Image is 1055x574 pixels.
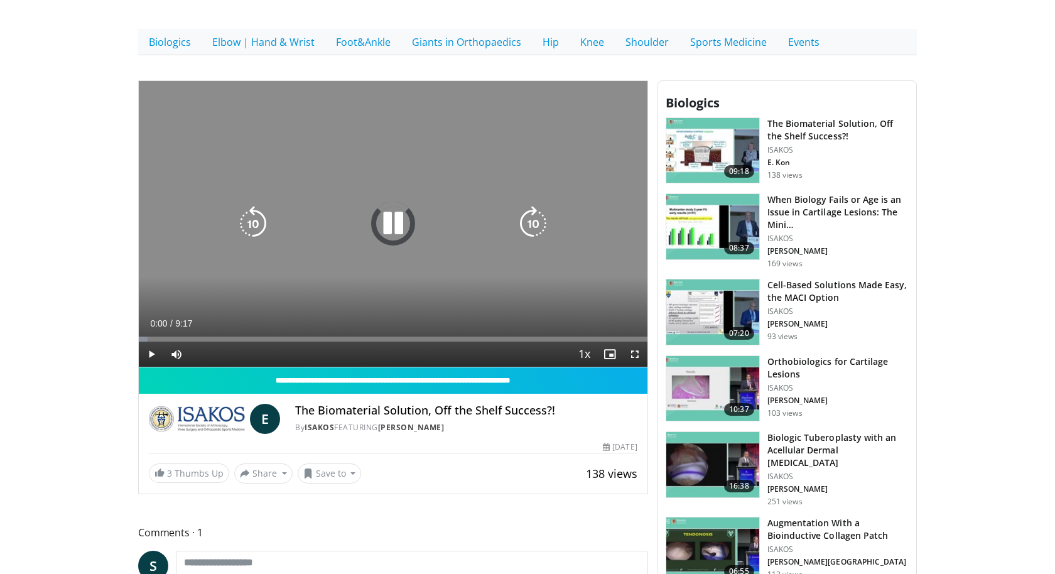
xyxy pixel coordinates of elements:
a: Events [777,29,830,55]
img: ISAKOS [149,404,245,434]
button: Play [139,342,164,367]
a: Giants in Orthopaedics [401,29,532,55]
p: 169 views [767,259,803,269]
span: / [170,318,173,328]
button: Mute [164,342,189,367]
span: 0:00 [150,318,167,328]
p: ISAKOS [767,234,909,244]
a: 3 Thumbs Up [149,463,229,483]
img: 39c4fce5-fbde-4be2-943f-5df84ad388e7.150x105_q85_crop-smart_upscale.jpg [666,279,759,345]
p: [PERSON_NAME] [767,396,909,406]
span: 16:38 [724,480,754,492]
a: Sports Medicine [679,29,777,55]
button: Share [234,463,293,484]
span: 138 views [586,466,637,481]
img: 41f8c907-eabb-4cd9-804b-dd958f8fb9f8.150x105_q85_crop-smart_upscale.jpg [666,432,759,497]
h3: The Biomaterial Solution, Off the Shelf Success?! [767,117,909,143]
button: Save to [298,463,362,484]
video-js: Video Player [139,81,647,367]
p: [PERSON_NAME] [767,319,909,329]
span: 09:18 [724,165,754,178]
a: 10:37 Orthobiologics for Cartilage Lesions ISAKOS [PERSON_NAME] 103 views [666,355,909,422]
h3: Orthobiologics for Cartilage Lesions [767,355,909,381]
img: 7bb5cdd5-31fb-46ed-b94b-a192cb532cd8.150x105_q85_crop-smart_upscale.jpg [666,118,759,183]
a: Knee [570,29,615,55]
button: Playback Rate [572,342,597,367]
span: 08:37 [724,242,754,254]
a: Elbow | Hand & Wrist [202,29,325,55]
p: ISAKOS [767,145,909,155]
a: ISAKOS [305,422,334,433]
a: 07:20 Cell-Based Solutions Made Easy, the MACI Option ISAKOS [PERSON_NAME] 93 views [666,279,909,345]
p: 251 views [767,497,803,507]
h3: Augmentation With a Bioinductive Collagen Patch [767,517,909,542]
a: Foot&Ankle [325,29,401,55]
p: 138 views [767,170,803,180]
p: [PERSON_NAME] [767,246,909,256]
img: c1f741bb-84d4-4382-b69a-fd00fb4ff9b3.150x105_q85_crop-smart_upscale.jpg [666,194,759,259]
h3: Biologic Tuberoplasty with an Acellular Dermal [MEDICAL_DATA] [767,431,909,469]
img: 56a01fd0-2194-4b66-9504-4952b576abec.150x105_q85_crop-smart_upscale.jpg [666,356,759,421]
button: Enable picture-in-picture mode [597,342,622,367]
a: Hip [532,29,570,55]
span: 10:37 [724,403,754,416]
p: ISAKOS [767,306,909,317]
span: 9:17 [175,318,192,328]
span: 07:20 [724,327,754,340]
span: Biologics [666,94,720,111]
a: 16:38 Biologic Tuberoplasty with an Acellular Dermal [MEDICAL_DATA] ISAKOS [PERSON_NAME] 251 views [666,431,909,507]
span: Comments 1 [138,524,648,541]
span: 3 [167,467,172,479]
div: By FEATURING [295,422,637,433]
a: E [250,404,280,434]
p: ISAKOS [767,544,909,555]
p: 93 views [767,332,798,342]
a: Biologics [138,29,202,55]
p: 103 views [767,408,803,418]
p: ISAKOS [767,383,909,393]
p: [PERSON_NAME][GEOGRAPHIC_DATA] [767,557,909,567]
p: E. Kon [767,158,909,168]
a: Shoulder [615,29,679,55]
h3: When Biology Fails or Age is an Issue in Cartilage Lesions: The Mini… [767,193,909,231]
div: [DATE] [603,441,637,453]
p: [PERSON_NAME] [767,484,909,494]
h4: The Biomaterial Solution, Off the Shelf Success?! [295,404,637,418]
h3: Cell-Based Solutions Made Easy, the MACI Option [767,279,909,304]
button: Fullscreen [622,342,647,367]
div: Progress Bar [139,337,647,342]
a: [PERSON_NAME] [378,422,445,433]
a: 08:37 When Biology Fails or Age is an Issue in Cartilage Lesions: The Mini… ISAKOS [PERSON_NAME] ... [666,193,909,269]
a: 09:18 The Biomaterial Solution, Off the Shelf Success?! ISAKOS E. Kon 138 views [666,117,909,184]
p: ISAKOS [767,472,909,482]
